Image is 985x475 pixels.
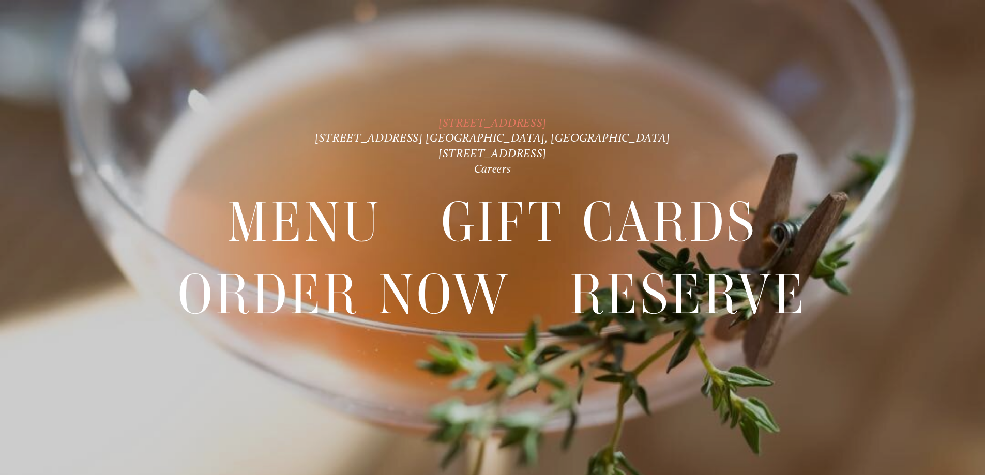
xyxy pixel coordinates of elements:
a: [STREET_ADDRESS] [GEOGRAPHIC_DATA], [GEOGRAPHIC_DATA] [315,131,670,145]
a: Menu [228,187,382,258]
a: Gift Cards [441,187,757,258]
a: Reserve [570,259,807,330]
a: [STREET_ADDRESS] [438,116,547,130]
a: Order Now [178,259,510,330]
a: Careers [474,162,511,176]
a: [STREET_ADDRESS] [438,146,547,160]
